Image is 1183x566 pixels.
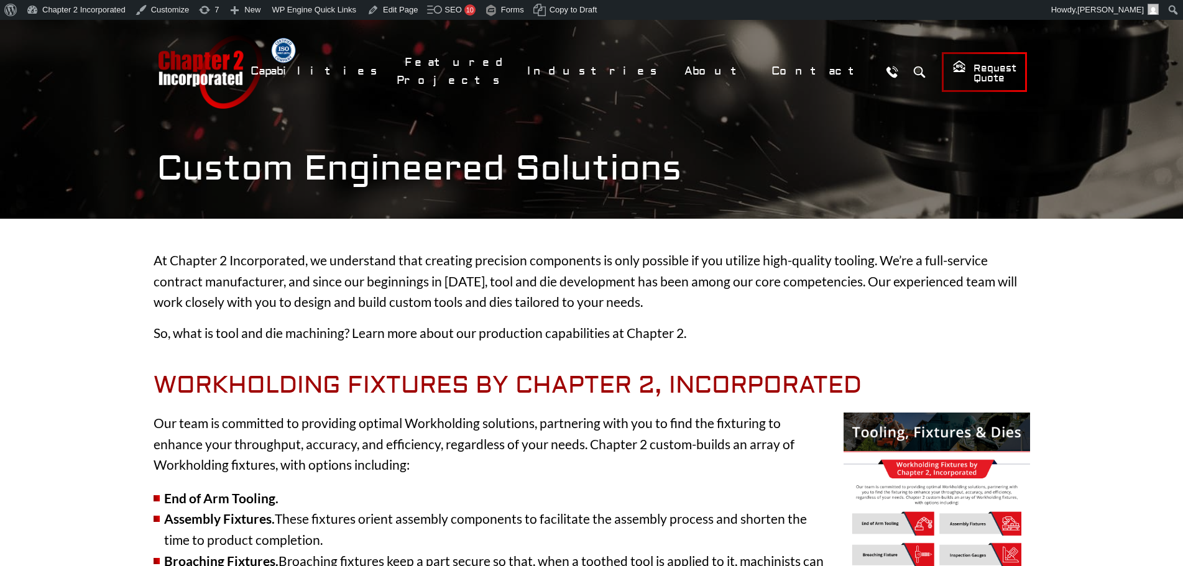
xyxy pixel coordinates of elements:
[763,58,875,84] a: Contact
[908,60,931,83] button: Search
[242,58,390,84] a: Capabilities
[952,60,1016,85] span: Request Quote
[397,49,513,94] a: Featured Projects
[519,58,670,84] a: Industries
[154,322,1030,344] p: So, what is tool and die machining? Learn more about our production capabilities at Chapter 2.
[1077,5,1144,14] span: [PERSON_NAME]
[881,60,904,83] a: Call Us
[157,148,1027,189] h1: Custom Engineered Solutions
[154,372,1030,400] h2: Workholding Fixtures by Chapter 2, Incorporated
[942,52,1027,92] a: Request Quote
[154,508,1030,550] li: These fixtures orient assembly components to facilitate the assembly process and shorten the time...
[676,58,757,84] a: About
[164,490,278,506] strong: End of Arm Tooling.
[154,250,1030,313] p: At Chapter 2 Incorporated, we understand that creating precision components is only possible if y...
[157,35,262,109] a: Chapter 2 Incorporated
[164,511,275,526] strong: Assembly Fixtures.
[154,413,1030,475] p: Our team is committed to providing optimal Workholding solutions, partnering with you to find the...
[464,4,476,16] div: 10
